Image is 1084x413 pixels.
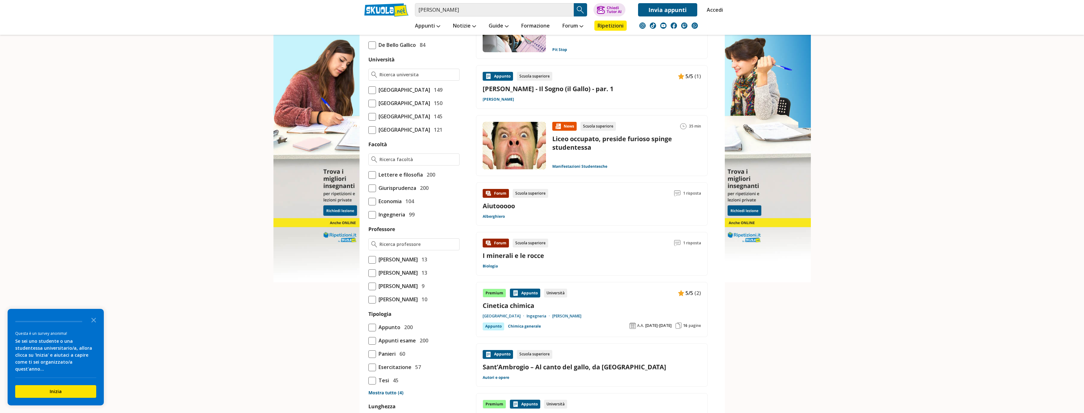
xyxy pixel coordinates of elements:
div: Università [544,289,567,297]
span: [GEOGRAPHIC_DATA] [376,86,430,94]
div: Premium [483,400,506,409]
span: 1 risposta [683,239,701,247]
a: Aiutooooo [483,202,515,210]
button: Inizia [15,385,96,398]
a: Mostra tutto (4) [368,390,460,396]
div: Scuola superiore [517,72,552,81]
span: Esercitazione [376,363,411,371]
span: [PERSON_NAME] [376,269,418,277]
label: Facoltà [368,141,387,148]
span: pagine [689,323,701,328]
span: Appunti esame [376,336,416,345]
img: WhatsApp [692,22,698,29]
span: De Bello Gallico [376,41,416,49]
img: Appunti contenuto [678,73,684,79]
img: Cerca appunti, riassunti o versioni [576,5,585,15]
img: News contenuto [555,123,561,129]
div: Appunto [483,322,504,330]
span: [GEOGRAPHIC_DATA] [376,126,430,134]
a: [PERSON_NAME] [552,314,581,319]
span: 5/5 [686,289,693,297]
a: Sant’Ambrogio – Al canto del gallo, da [GEOGRAPHIC_DATA] [483,363,701,371]
img: youtube [660,22,667,29]
img: Appunti contenuto [485,73,492,79]
input: Ricerca facoltà [379,156,456,163]
div: Forum [483,239,509,247]
span: 200 [417,336,428,345]
span: 35 min [689,122,701,131]
a: [PERSON_NAME] [483,97,514,102]
div: Scuola superiore [513,239,548,247]
img: Anno accademico [630,322,636,329]
a: Ripetizioni [594,21,627,31]
div: Appunto [510,400,540,409]
a: Manifestazioni Studentesche [552,164,607,169]
a: Invia appunti [638,3,697,16]
span: 150 [431,99,442,107]
span: Appunto [376,323,400,331]
span: [GEOGRAPHIC_DATA] [376,99,430,107]
div: Appunto [483,72,513,81]
img: instagram [639,22,646,29]
a: Cinetica chimica [483,301,701,310]
img: Appunti contenuto [678,290,684,296]
span: 13 [419,255,427,264]
label: Università [368,56,395,63]
div: Università [544,400,567,409]
span: 145 [431,112,442,121]
div: Premium [483,289,506,297]
button: ChiediTutor AI [593,3,625,16]
span: [PERSON_NAME] [376,255,418,264]
a: Liceo occupato, preside furioso spinge studentessa [552,135,672,152]
img: Tempo lettura [680,123,686,129]
a: Accedi [707,3,720,16]
img: Commenti lettura [674,240,680,246]
div: Forum [483,189,509,198]
img: Appunti contenuto [512,290,519,296]
span: 5/5 [686,72,693,80]
span: [GEOGRAPHIC_DATA] [376,112,430,121]
div: Scuola superiore [580,122,616,131]
div: News [552,122,577,131]
div: Appunto [510,289,540,297]
span: (1) [694,72,701,80]
a: [PERSON_NAME] - Il Sogno (il Gallo) - par. 1 [483,84,701,93]
a: Formazione [520,21,551,32]
img: Appunti contenuto [485,351,492,358]
span: 200 [417,184,429,192]
span: Ingegneria [376,210,405,219]
span: 99 [406,210,415,219]
span: 1 risposta [683,189,701,198]
span: 200 [402,323,413,331]
span: 84 [417,41,425,49]
img: Forum contenuto [485,240,492,246]
a: Appunti [413,21,442,32]
span: Lettere e filosofia [376,171,423,179]
a: Autori e opere [483,375,509,380]
a: Alberghiero [483,214,505,219]
span: A.A. [637,323,644,328]
input: Cerca appunti, riassunti o versioni [415,3,574,16]
a: I minerali e le rocce [483,251,544,260]
img: Ricerca professore [371,241,377,247]
img: Appunti contenuto [512,401,519,407]
a: Notizie [451,21,478,32]
a: Chimica generale [508,322,541,330]
div: Appunto [483,350,513,359]
a: Guide [487,21,510,32]
button: Close the survey [87,313,100,326]
span: 10 [419,295,427,303]
a: Biologia [483,264,498,269]
img: Ricerca facoltà [371,156,377,163]
img: Ricerca universita [371,72,377,78]
img: Forum contenuto [485,190,492,197]
span: 121 [431,126,442,134]
img: Immagine news [483,122,546,169]
span: [DATE]-[DATE] [645,323,672,328]
span: 60 [397,350,405,358]
div: Questa è un survey anonima! [15,330,96,336]
span: Giurisprudenza [376,184,416,192]
img: twitch [681,22,687,29]
img: tiktok [650,22,656,29]
a: Forum [561,21,585,32]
